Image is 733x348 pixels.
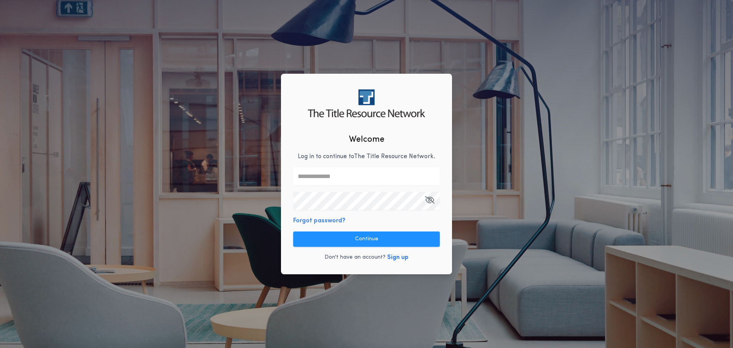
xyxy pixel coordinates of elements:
button: Continue [293,231,440,247]
h2: Welcome [349,133,384,146]
button: Sign up [387,253,408,262]
p: Don't have an account? [325,254,386,261]
img: logo [308,89,425,117]
p: Log in to continue to The Title Resource Network . [298,152,435,161]
button: Forgot password? [293,216,346,225]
